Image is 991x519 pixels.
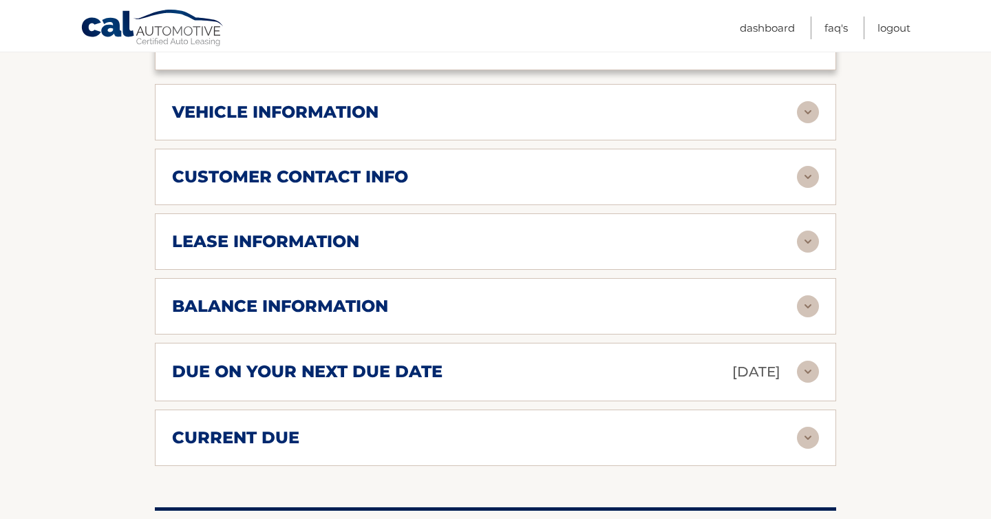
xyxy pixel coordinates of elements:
img: accordion-rest.svg [797,231,819,253]
img: accordion-rest.svg [797,427,819,449]
h2: balance information [172,296,388,317]
img: accordion-rest.svg [797,361,819,383]
img: accordion-rest.svg [797,295,819,317]
h2: due on your next due date [172,361,443,382]
a: Cal Automotive [81,9,225,49]
p: [DATE] [732,360,780,384]
h2: vehicle information [172,102,379,123]
h2: current due [172,427,299,448]
h2: customer contact info [172,167,408,187]
h2: lease information [172,231,359,252]
img: accordion-rest.svg [797,166,819,188]
a: Dashboard [740,17,795,39]
a: FAQ's [824,17,848,39]
img: accordion-rest.svg [797,101,819,123]
a: Logout [877,17,910,39]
